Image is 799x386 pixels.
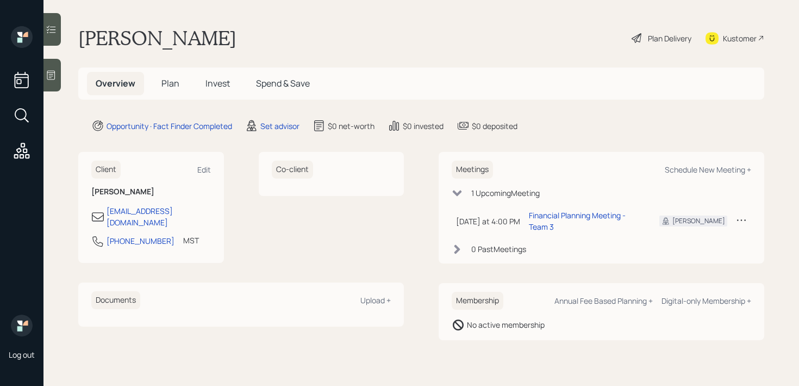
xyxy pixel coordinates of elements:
[78,26,236,50] h1: [PERSON_NAME]
[91,291,140,309] h6: Documents
[665,164,751,175] div: Schedule New Meeting +
[554,296,653,306] div: Annual Fee Based Planning +
[529,210,642,232] div: Financial Planning Meeting - Team 3
[452,292,503,310] h6: Membership
[9,350,35,360] div: Log out
[723,33,757,44] div: Kustomer
[107,120,232,132] div: Opportunity · Fact Finder Completed
[205,77,230,89] span: Invest
[360,295,391,305] div: Upload +
[403,120,444,132] div: $0 invested
[648,33,691,44] div: Plan Delivery
[328,120,374,132] div: $0 net-worth
[183,235,199,246] div: MST
[471,243,526,255] div: 0 Past Meeting s
[197,164,211,175] div: Edit
[471,187,540,199] div: 1 Upcoming Meeting
[161,77,179,89] span: Plan
[661,296,751,306] div: Digital-only Membership +
[472,120,517,132] div: $0 deposited
[467,319,545,330] div: No active membership
[452,161,493,179] h6: Meetings
[256,77,310,89] span: Spend & Save
[91,187,211,197] h6: [PERSON_NAME]
[272,161,313,179] h6: Co-client
[96,77,135,89] span: Overview
[11,315,33,336] img: retirable_logo.png
[91,161,121,179] h6: Client
[107,205,211,228] div: [EMAIL_ADDRESS][DOMAIN_NAME]
[260,120,299,132] div: Set advisor
[456,216,520,227] div: [DATE] at 4:00 PM
[107,235,174,247] div: [PHONE_NUMBER]
[672,216,725,226] div: [PERSON_NAME]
